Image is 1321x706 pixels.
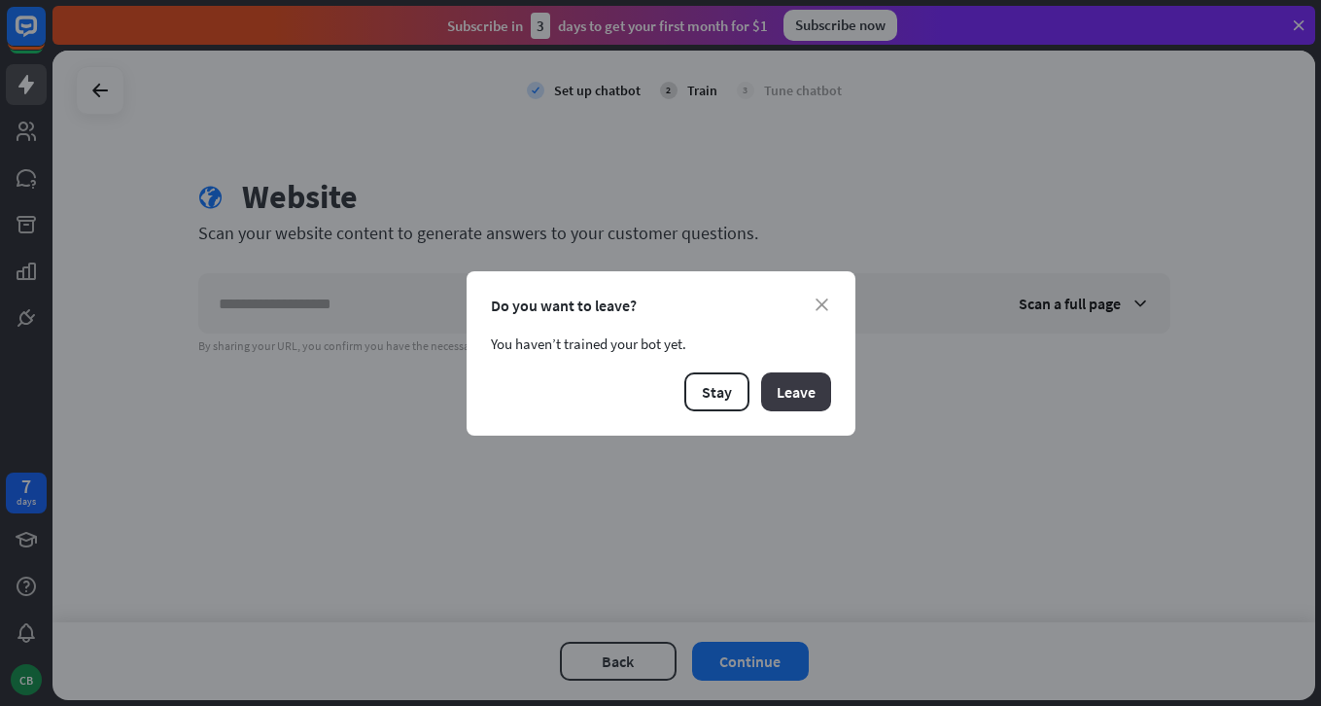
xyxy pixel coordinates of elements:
[16,8,74,66] button: Open LiveChat chat widget
[491,296,831,315] div: Do you want to leave?
[684,372,749,411] button: Stay
[761,372,831,411] button: Leave
[491,335,831,353] div: You haven’t trained your bot yet.
[816,299,828,311] i: close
